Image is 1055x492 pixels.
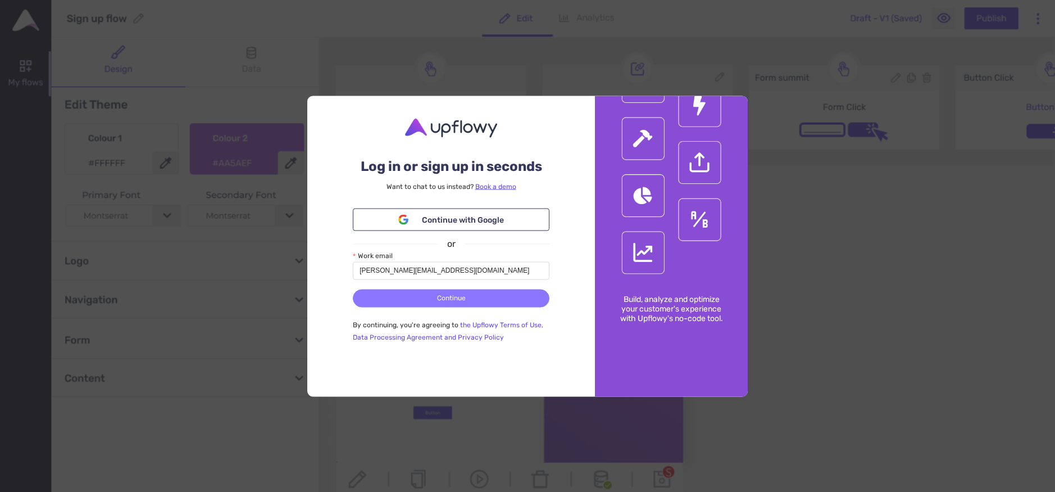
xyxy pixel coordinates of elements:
button: Continue [353,289,549,307]
div: Want to chat to us instead? [353,178,549,193]
input: Work email [353,261,549,279]
img: Upflowy logo [403,118,499,137]
label: Work email [353,251,393,261]
p: By continuing, you're agreeing to [353,318,549,343]
span: Continue [437,293,466,304]
div: Log in or sign up in seconds [353,147,549,178]
p: Build, analyze and optimize your customer's experience with Upflowy's no-code tool. [595,278,748,340]
span: or [438,237,465,251]
a: Book a demo [475,183,516,191]
img: Featured [618,96,725,278]
button: Continue with Google [353,209,549,231]
span: Continue with Google [422,214,504,226]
